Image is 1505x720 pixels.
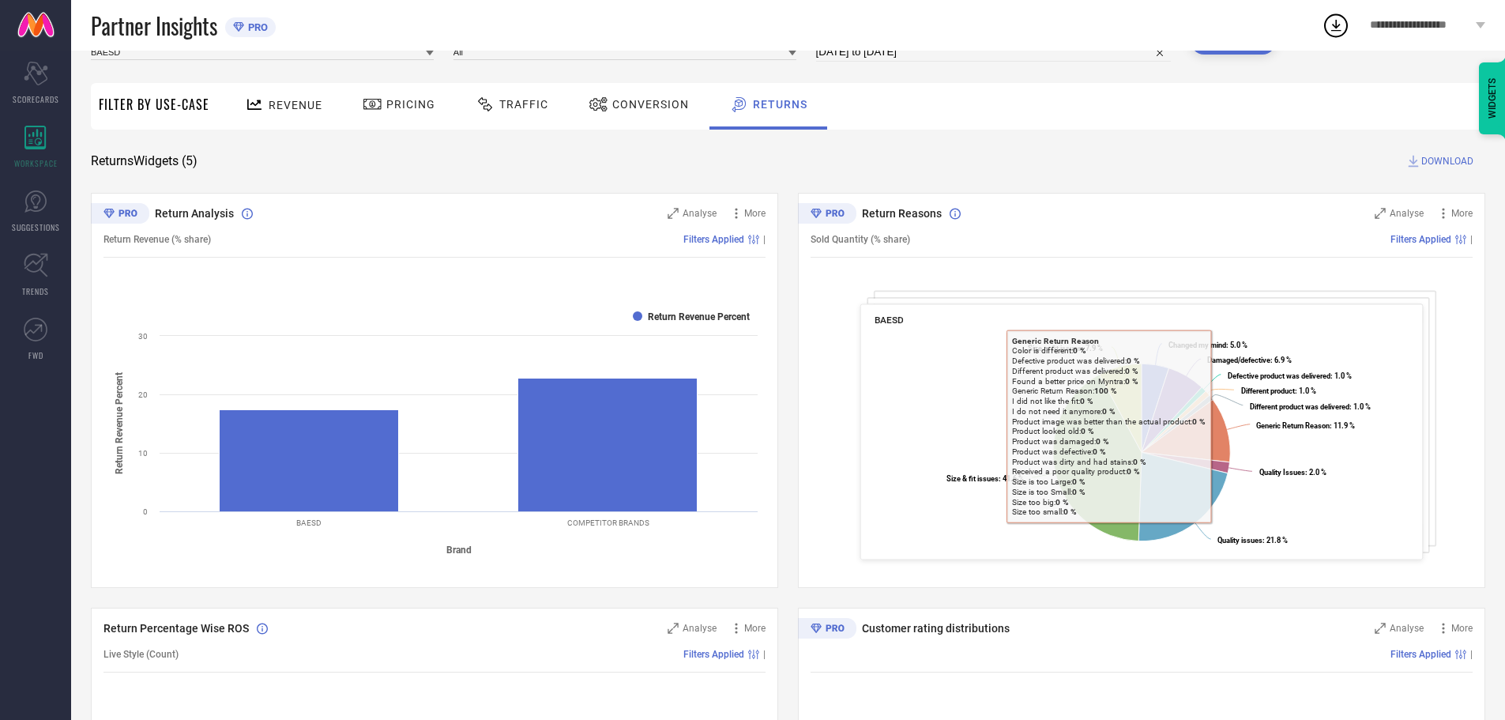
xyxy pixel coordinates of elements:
text: : 21.8 % [1217,536,1288,545]
text: : 1.0 % [1250,402,1371,411]
span: Returns Widgets ( 5 ) [91,153,198,169]
tspan: Generic Return Reason [1256,421,1330,430]
span: WORKSPACE [14,157,58,169]
text: 0 [143,507,148,516]
span: Return Reasons [862,207,942,220]
span: Live Style (Count) [103,649,179,660]
span: Filters Applied [683,234,744,245]
span: Revenue [269,99,322,111]
span: More [1451,208,1473,219]
span: Return Revenue (% share) [103,234,211,245]
span: Returns [753,98,807,111]
tspan: Damaged/defective [1207,356,1270,364]
span: SCORECARDS [13,93,59,105]
text: : 1.0 % [1228,371,1352,380]
span: | [763,234,766,245]
text: : 2.0 % [1259,468,1326,477]
text: BAESD [296,518,322,527]
span: PRO [244,21,268,33]
span: Return Analysis [155,207,234,220]
div: Premium [91,203,149,227]
text: 20 [138,390,148,399]
span: Filters Applied [1390,234,1451,245]
span: Return Percentage Wise ROS [103,622,249,635]
span: | [763,649,766,660]
text: 30 [138,332,148,341]
tspan: Defective product was delivered [1228,371,1330,380]
text: : 1.0 % [1241,386,1316,395]
text: : 11.9 % [1256,421,1355,430]
span: Filter By Use-Case [99,95,209,114]
tspan: Changed my mind [1168,341,1226,349]
div: Premium [798,203,856,227]
tspan: Quality issues [1217,536,1262,545]
tspan: Different product [1241,386,1295,395]
span: Customer rating distributions [862,622,1010,635]
span: Partner Insights [91,9,217,42]
svg: Zoom [668,208,679,219]
span: SUGGESTIONS [12,221,60,233]
input: Select time period [816,43,1172,62]
text: : 6.9 % [1207,356,1292,364]
svg: Zoom [1375,623,1386,634]
svg: Zoom [668,623,679,634]
span: TRENDS [22,285,49,297]
tspan: Return Revenue Percent [114,372,125,474]
span: DOWNLOAD [1421,153,1473,169]
tspan: Size & fit issues [946,474,999,483]
tspan: Size or fit issues [1028,344,1082,352]
text: Return Revenue Percent [648,311,750,322]
span: Filters Applied [683,649,744,660]
text: COMPETITOR BRANDS [567,518,649,527]
span: Analyse [683,208,717,219]
text: 10 [138,449,148,458]
span: More [744,208,766,219]
text: : 7.9 % [1028,344,1103,352]
span: Traffic [499,98,548,111]
span: BAESD [875,315,904,326]
tspan: Brand [446,545,472,556]
div: Premium [798,618,856,642]
span: Analyse [1390,623,1424,634]
span: Filters Applied [1390,649,1451,660]
tspan: Different product was delivered [1250,402,1349,411]
span: | [1470,234,1473,245]
span: Conversion [612,98,689,111]
span: More [1451,623,1473,634]
svg: Zoom [1375,208,1386,219]
span: Sold Quantity (% share) [811,234,910,245]
span: Analyse [683,623,717,634]
span: Analyse [1390,208,1424,219]
div: Open download list [1322,11,1350,40]
span: | [1470,649,1473,660]
text: : 5.0 % [1168,341,1247,349]
span: FWD [28,349,43,361]
span: Pricing [386,98,435,111]
text: : 41.6 % [946,474,1024,483]
tspan: Quality Issues [1259,468,1305,477]
span: More [744,623,766,634]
